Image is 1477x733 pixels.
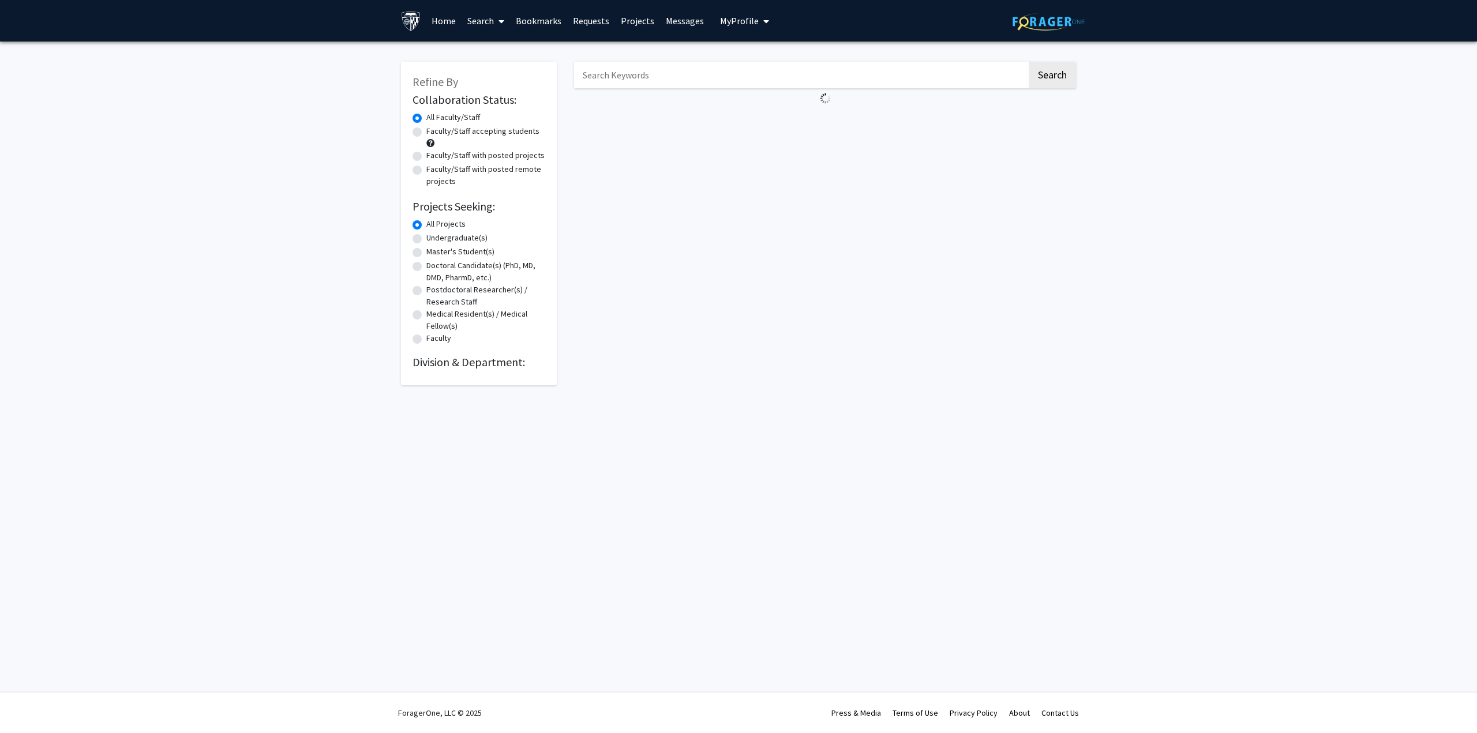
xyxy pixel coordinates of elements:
[426,246,494,258] label: Master's Student(s)
[1009,708,1030,718] a: About
[426,332,451,344] label: Faculty
[831,708,881,718] a: Press & Media
[426,284,545,308] label: Postdoctoral Researcher(s) / Research Staff
[413,200,545,213] h2: Projects Seeking:
[398,693,482,733] div: ForagerOne, LLC © 2025
[426,149,545,161] label: Faculty/Staff with posted projects
[574,108,1076,135] nav: Page navigation
[413,74,458,89] span: Refine By
[720,15,759,27] span: My Profile
[1029,62,1076,88] button: Search
[660,1,710,41] a: Messages
[426,260,545,284] label: Doctoral Candidate(s) (PhD, MD, DMD, PharmD, etc.)
[426,218,466,230] label: All Projects
[893,708,938,718] a: Terms of Use
[1041,708,1079,718] a: Contact Us
[510,1,567,41] a: Bookmarks
[413,93,545,107] h2: Collaboration Status:
[1013,13,1085,31] img: ForagerOne Logo
[401,11,421,31] img: Johns Hopkins University Logo
[462,1,510,41] a: Search
[574,62,1027,88] input: Search Keywords
[9,681,49,724] iframe: Chat
[426,1,462,41] a: Home
[426,232,488,244] label: Undergraduate(s)
[950,708,998,718] a: Privacy Policy
[426,308,545,332] label: Medical Resident(s) / Medical Fellow(s)
[426,125,539,137] label: Faculty/Staff accepting students
[413,355,545,369] h2: Division & Department:
[426,163,545,187] label: Faculty/Staff with posted remote projects
[567,1,615,41] a: Requests
[815,88,835,108] img: Loading
[426,111,480,123] label: All Faculty/Staff
[615,1,660,41] a: Projects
